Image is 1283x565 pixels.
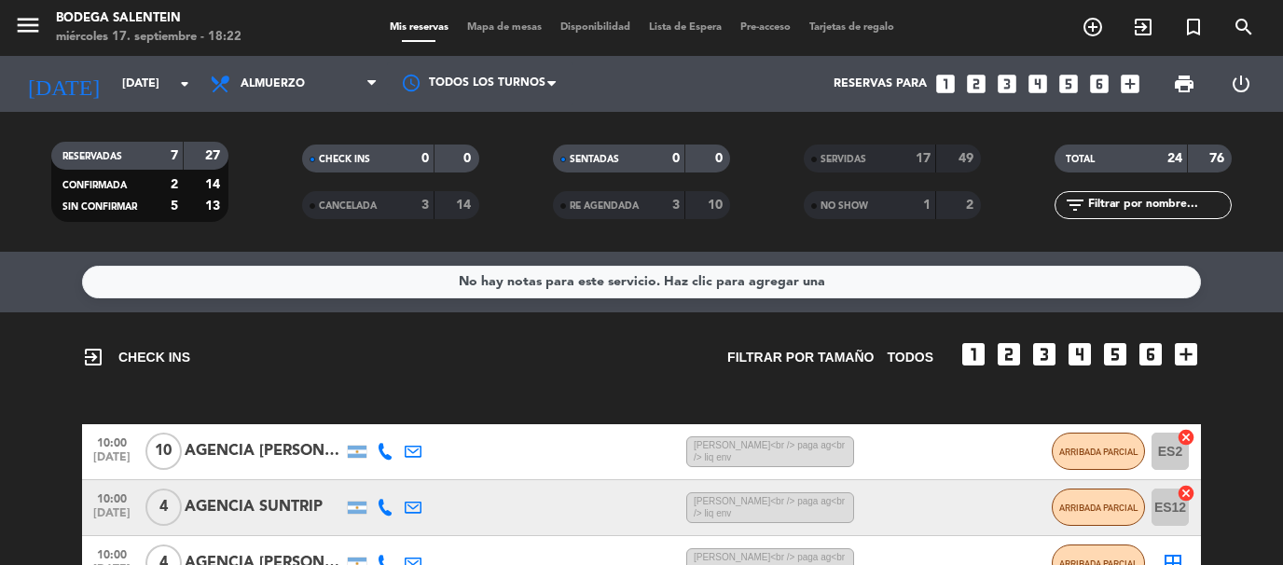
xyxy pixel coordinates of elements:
span: 10:00 [89,487,135,508]
strong: 10 [708,199,726,212]
i: power_settings_new [1230,73,1252,95]
i: looks_two [994,339,1024,369]
strong: 1 [923,199,931,212]
div: AGENCIA [PERSON_NAME] WINE CAMP [185,439,343,463]
span: SENTADAS [570,155,619,164]
span: Filtrar por tamaño [727,347,874,368]
strong: 0 [672,152,680,165]
span: 10:00 [89,543,135,564]
input: Filtrar por nombre... [1086,195,1231,215]
span: Mapa de mesas [458,22,551,33]
i: looks_5 [1100,339,1130,369]
strong: 0 [463,152,475,165]
i: arrow_drop_down [173,73,196,95]
i: cancel [1177,428,1195,447]
i: looks_one [959,339,988,369]
span: Pre-acceso [731,22,800,33]
strong: 2 [171,178,178,191]
div: LOG OUT [1212,56,1269,112]
i: looks_6 [1087,72,1111,96]
span: RE AGENDADA [570,201,639,211]
strong: 2 [966,199,977,212]
span: Tarjetas de regalo [800,22,904,33]
strong: 27 [205,149,224,162]
span: CHECK INS [82,346,190,368]
span: TOTAL [1066,155,1095,164]
strong: 3 [421,199,429,212]
span: Reservas para [834,77,927,90]
i: add_circle_outline [1082,16,1104,38]
span: ARRIBADA PARCIAL [1059,447,1138,457]
span: NO SHOW [821,201,868,211]
span: ARRIBADA PARCIAL [1059,503,1138,513]
strong: 49 [959,152,977,165]
span: TODOS [887,347,933,368]
strong: 0 [421,152,429,165]
span: 10 [145,433,182,470]
div: Bodega Salentein [56,9,241,28]
span: [PERSON_NAME]<br /> paga ag<br /> liq env [686,436,854,468]
i: looks_one [933,72,958,96]
span: SERVIDAS [821,155,866,164]
i: looks_4 [1065,339,1095,369]
span: SIN CONFIRMAR [62,202,137,212]
strong: 17 [916,152,931,165]
i: looks_3 [995,72,1019,96]
i: menu [14,11,42,39]
span: Disponibilidad [551,22,640,33]
span: 10:00 [89,431,135,452]
i: looks_two [964,72,988,96]
span: 4 [145,489,182,526]
strong: 13 [205,200,224,213]
i: add_box [1171,339,1201,369]
i: looks_4 [1026,72,1050,96]
span: [DATE] [89,507,135,529]
span: [DATE] [89,451,135,473]
strong: 14 [456,199,475,212]
span: RESERVADAS [62,152,122,161]
span: print [1173,73,1195,95]
strong: 7 [171,149,178,162]
span: CHECK INS [319,155,370,164]
span: CONFIRMADA [62,181,127,190]
button: ARRIBADA PARCIAL [1052,489,1145,526]
i: search [1233,16,1255,38]
i: add_box [1118,72,1142,96]
button: ARRIBADA PARCIAL [1052,433,1145,470]
i: looks_5 [1056,72,1081,96]
i: looks_3 [1029,339,1059,369]
strong: 76 [1209,152,1228,165]
i: filter_list [1064,194,1086,216]
i: cancel [1177,484,1195,503]
span: Mis reservas [380,22,458,33]
strong: 5 [171,200,178,213]
strong: 3 [672,199,680,212]
strong: 24 [1167,152,1182,165]
i: turned_in_not [1182,16,1205,38]
i: [DATE] [14,63,113,104]
span: Almuerzo [241,77,305,90]
strong: 14 [205,178,224,191]
div: AGENCIA SUNTRIP [185,495,343,519]
button: menu [14,11,42,46]
span: Lista de Espera [640,22,731,33]
i: looks_6 [1136,339,1166,369]
i: exit_to_app [82,346,104,368]
span: [PERSON_NAME]<br /> paga ag<br /> liq env [686,492,854,524]
strong: 0 [715,152,726,165]
div: miércoles 17. septiembre - 18:22 [56,28,241,47]
div: No hay notas para este servicio. Haz clic para agregar una [459,271,825,293]
i: exit_to_app [1132,16,1154,38]
span: CANCELADA [319,201,377,211]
